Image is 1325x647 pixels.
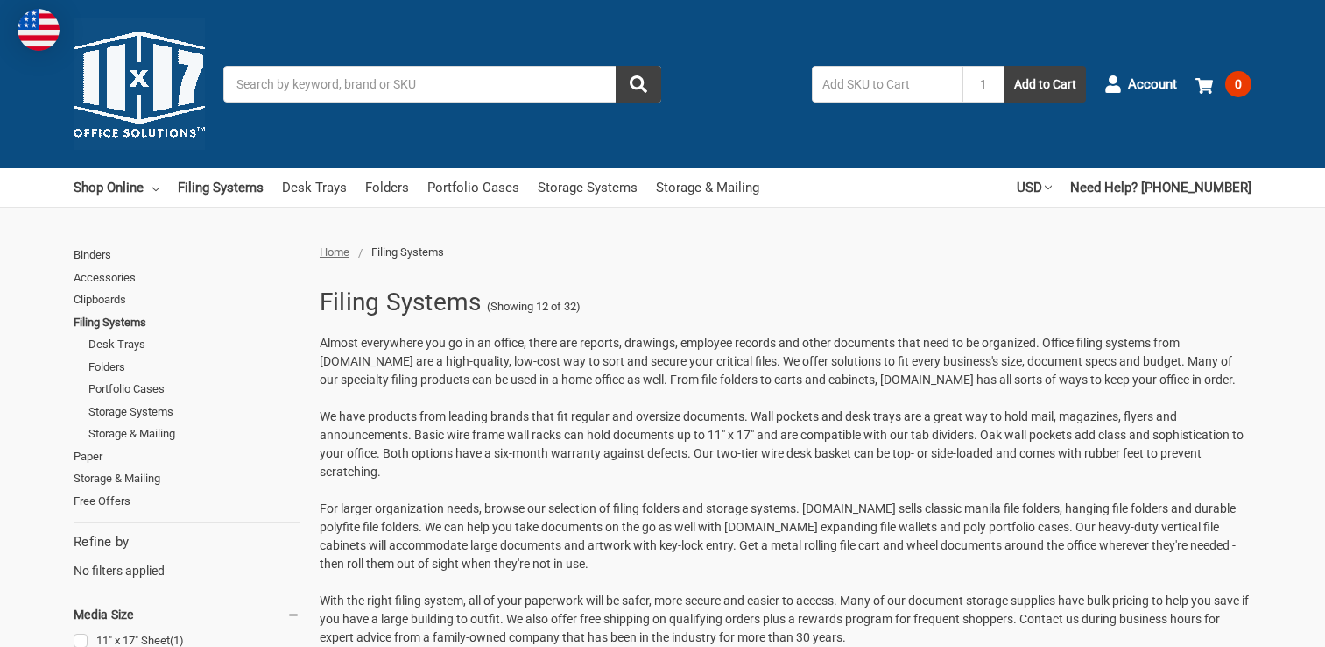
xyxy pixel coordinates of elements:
a: Accessories [74,267,300,289]
a: Desk Trays [282,168,347,207]
a: Portfolio Cases [427,168,519,207]
input: Add SKU to Cart [812,66,962,103]
p: Almost everywhere you go in an office, there are reports, drawings, employee records and other do... [320,334,1251,389]
img: duty and tax information for United States [18,9,60,51]
iframe: Google Customer Reviews [1181,600,1325,647]
a: Desk Trays [88,333,300,356]
a: Portfolio Cases [88,378,300,401]
a: Folders [365,168,409,207]
span: Account [1128,75,1177,95]
a: Home [320,245,349,259]
h5: Media Size [74,604,300,625]
input: Search by keyword, brand or SKU [223,66,661,103]
a: Need Help? [PHONE_NUMBER] [1070,168,1251,207]
a: Storage & Mailing [656,168,759,207]
span: Filing Systems [371,245,444,259]
a: Paper [74,445,300,468]
a: Account [1104,61,1177,107]
p: For larger organization needs, browse our selection of filing folders and storage systems. [DOMAI... [320,500,1251,573]
a: Clipboards [74,288,300,311]
a: Storage & Mailing [88,423,300,445]
a: Storage Systems [88,401,300,423]
span: (Showing 12 of 32) [487,298,581,316]
a: Free Offers [74,490,300,513]
span: (1) [170,634,184,647]
a: Filing Systems [74,311,300,334]
a: USD [1017,168,1052,207]
button: Add to Cart [1004,66,1086,103]
a: Storage & Mailing [74,467,300,490]
a: Filing Systems [178,168,264,207]
span: 0 [1225,71,1251,97]
p: With the right filing system, all of your paperwork will be safer, more secure and easier to acce... [320,592,1251,647]
a: Folders [88,356,300,379]
img: 11x17.com [74,18,205,150]
a: Storage Systems [538,168,638,207]
a: Binders [74,244,300,267]
p: We have products from leading brands that fit regular and oversize documents. Wall pockets and de... [320,408,1251,481]
h1: Filing Systems [320,280,482,325]
a: 0 [1195,61,1251,107]
div: No filters applied [74,532,300,579]
h5: Refine by [74,532,300,552]
a: Shop Online [74,168,159,207]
